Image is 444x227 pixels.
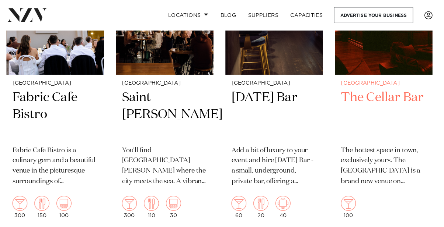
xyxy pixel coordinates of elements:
[18,88,102,138] h2: Fabric Cafe Bistro
[234,143,318,185] p: Add a bit of luxury to your event and hire [DATE] Bar - a small, underground, private bar, offeri...
[165,7,217,23] a: Locations
[342,193,357,215] div: 100
[18,193,32,208] img: cocktail.png
[126,143,210,185] p: You'll find [GEOGRAPHIC_DATA][PERSON_NAME] where the city meets the sea. A vibrant bar and eatery...
[18,193,32,215] div: 300
[335,7,413,23] a: Advertise your business
[342,193,357,208] img: cocktail.png
[234,193,249,215] div: 60
[148,193,162,208] img: dining.png
[256,193,270,208] img: dining.png
[217,7,244,23] a: BLOG
[169,193,184,208] img: theatre.png
[256,193,270,215] div: 20
[39,193,54,215] div: 150
[61,193,76,215] div: 100
[342,79,426,85] small: [GEOGRAPHIC_DATA]
[277,193,292,215] div: 40
[126,193,141,208] img: cocktail.png
[342,88,426,138] h2: The Cellar Bar
[234,79,318,85] small: [GEOGRAPHIC_DATA]
[277,193,292,208] img: meeting.png
[126,193,141,215] div: 300
[39,193,54,208] img: dining.png
[126,79,210,85] small: [GEOGRAPHIC_DATA]
[18,143,102,185] p: Fabric Cafe Bistro is a culinary gem and a beautiful venue in the picturesque surroundings of [GE...
[148,193,162,215] div: 110
[61,193,76,208] img: theatre.png
[12,8,52,21] img: nzv-logo.png
[244,7,286,23] a: SUPPLIERS
[234,193,249,208] img: cocktail.png
[286,7,330,23] a: Capacities
[169,193,184,215] div: 30
[342,143,426,185] p: The hottest space in town, exclusively yours. The [GEOGRAPHIC_DATA] is a brand new venue on [GEOG...
[126,88,210,138] h2: Saint [PERSON_NAME]
[18,79,102,85] small: [GEOGRAPHIC_DATA]
[234,88,318,138] h2: [DATE] Bar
